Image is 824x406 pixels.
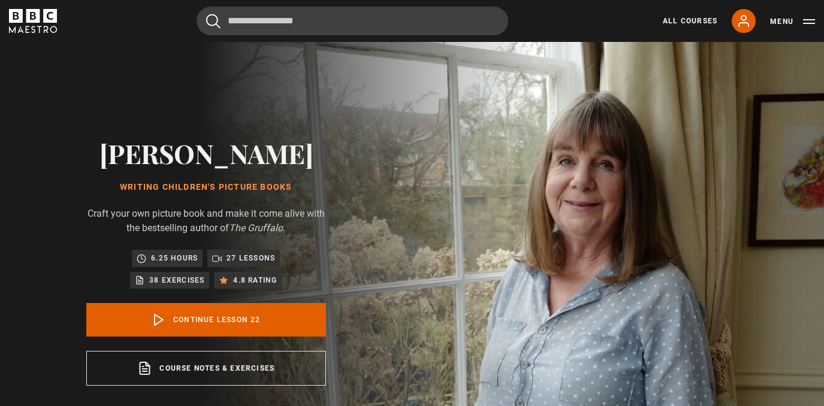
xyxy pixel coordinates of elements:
[206,14,221,29] button: Submit the search query
[151,252,198,264] p: 6.25 hours
[86,303,326,337] a: Continue lesson 22
[663,16,717,26] a: All Courses
[233,274,277,286] p: 4.8 rating
[86,138,326,168] h2: [PERSON_NAME]
[229,222,283,234] i: The Gruffalo
[86,183,326,192] h1: Writing Children's Picture Books
[770,16,815,28] button: Toggle navigation
[227,252,275,264] p: 27 lessons
[86,207,326,235] p: Craft your own picture book and make it come alive with the bestselling author of .
[9,9,57,33] svg: BBC Maestro
[86,351,326,386] a: Course notes & exercises
[197,7,508,35] input: Search
[149,274,204,286] p: 38 exercises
